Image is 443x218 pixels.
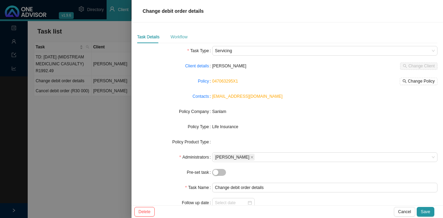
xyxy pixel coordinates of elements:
[408,78,435,85] span: Change Policy
[172,137,212,147] label: Policy Product Type
[137,34,160,40] div: Task Details
[198,78,209,85] a: Policy
[171,34,188,40] div: Workflow
[398,208,411,215] span: Cancel
[250,155,254,159] span: close
[212,64,246,68] span: [PERSON_NAME]
[179,152,212,162] label: Administrators
[212,79,238,84] a: 047063295X1
[182,198,212,208] label: Follow up date
[215,46,435,55] span: Servicing
[394,207,415,217] button: Cancel
[212,124,238,129] span: Life Insurance
[185,183,212,192] label: Task Name
[143,8,204,14] span: Change debit order details
[212,109,226,114] span: Sanlam
[188,122,213,132] label: Policy Type
[214,154,255,161] span: Adrianna Carvalho
[192,93,209,100] a: Contacts
[215,199,247,206] input: Select date
[215,154,250,160] span: [PERSON_NAME]
[134,207,155,217] button: Delete
[400,63,437,70] button: Change Client
[179,107,212,116] label: Policy Company
[138,208,151,215] span: Delete
[400,78,437,85] button: Change Policy
[421,208,430,215] span: Save
[185,63,209,69] a: Client details
[212,94,282,99] a: [EMAIL_ADDRESS][DOMAIN_NAME]
[417,207,434,217] button: Save
[187,46,212,56] label: Task Type
[403,79,407,83] span: search
[187,168,212,177] label: Pre-set task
